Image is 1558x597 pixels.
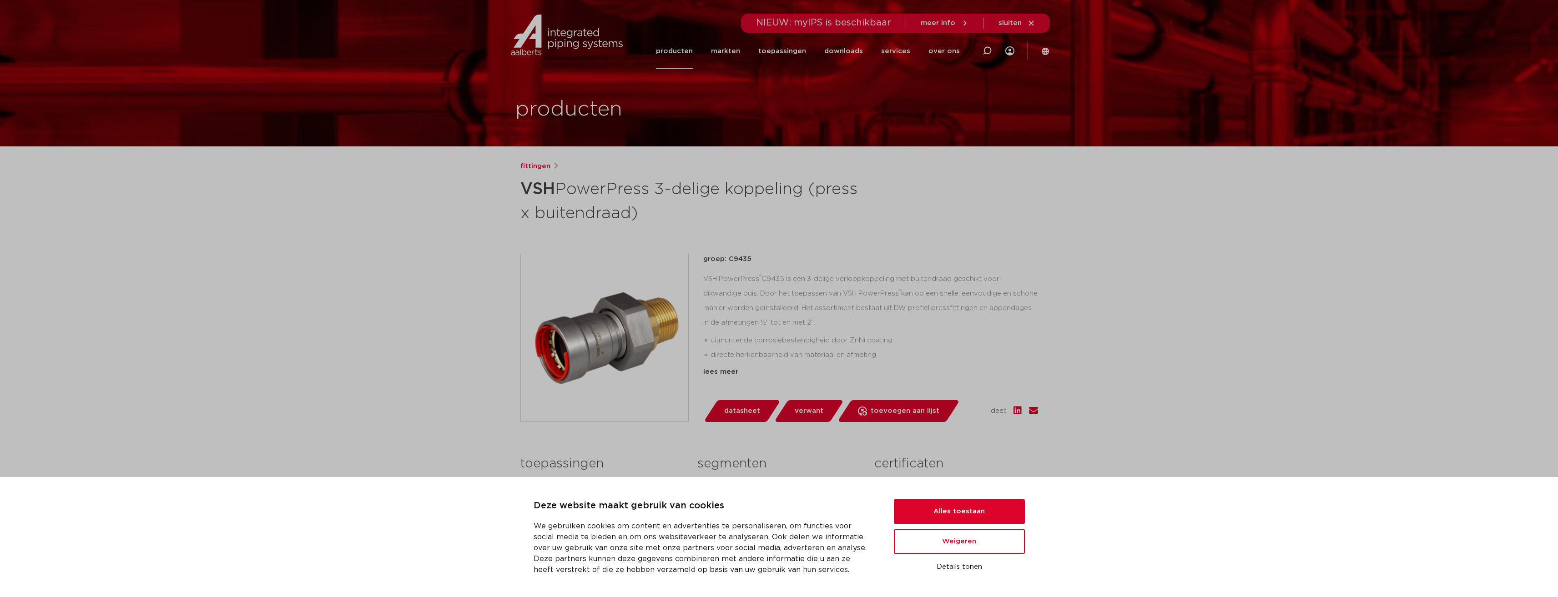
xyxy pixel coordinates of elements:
div: VSH PowerPress C9435 is een 3-delige verloopkoppeling met buitendraad geschikt voor dikwandige bu... [703,272,1038,363]
h1: producten [515,95,622,124]
sup: ® [759,274,761,279]
span: NIEUW: myIPS is beschikbaar [756,18,891,27]
a: verwant [774,400,844,422]
a: services [881,34,910,69]
nav: Menu [656,34,960,69]
p: groep: C9435 [703,254,1038,265]
a: sluiten [998,19,1035,27]
span: sluiten [998,20,1022,26]
li: uitmuntende corrosiebestendigheid door ZnNi coating [711,333,1038,348]
h3: certificaten [874,455,1038,473]
p: We gebruiken cookies om content en advertenties te personaliseren, om functies voor social media ... [534,521,872,575]
a: producten [656,34,693,69]
div: lees meer [703,366,1038,377]
img: Product Image for VSH PowerPress 3-delige koppeling (press x buitendraad) [521,254,688,421]
a: downloads [824,34,863,69]
span: verwant [795,404,823,418]
h1: PowerPress 3-delige koppeling (press x buitendraad) [520,176,862,225]
a: datasheet [703,400,781,422]
a: over ons [928,34,960,69]
h3: segmenten [697,455,861,473]
sup: ® [899,289,901,294]
a: toepassingen [758,34,806,69]
button: Alles toestaan [894,499,1025,524]
a: markten [711,34,740,69]
span: deel: [991,406,1006,416]
strong: VSH [520,181,555,197]
li: directe herkenbaarheid van materiaal en afmeting [711,348,1038,362]
span: datasheet [724,404,760,418]
span: meer info [921,20,955,26]
p: Deze website maakt gebruik van cookies [534,499,872,513]
a: fittingen [520,161,550,172]
button: Weigeren [894,529,1025,554]
span: toevoegen aan lijst [871,404,939,418]
button: Details tonen [894,559,1025,575]
li: Visu-Control-ring en Leak Before Pressed-functie [711,362,1038,377]
h3: toepassingen [520,455,684,473]
a: meer info [921,19,969,27]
